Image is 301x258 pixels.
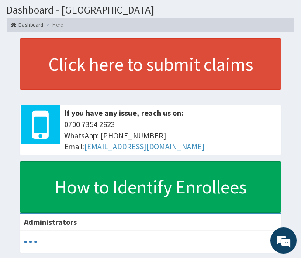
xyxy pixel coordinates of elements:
a: How to Identify Enrollees [20,161,281,213]
a: [EMAIL_ADDRESS][DOMAIN_NAME] [84,141,204,151]
a: Click here to submit claims [20,38,281,90]
li: Here [44,21,63,28]
a: Dashboard [11,21,43,28]
span: 0700 7354 2623 WhatsApp: [PHONE_NUMBER] Email: [64,119,277,152]
svg: audio-loading [24,235,37,248]
h1: Dashboard - [GEOGRAPHIC_DATA] [7,4,294,16]
b: Administrators [24,217,77,227]
b: If you have any issue, reach us on: [64,108,183,118]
